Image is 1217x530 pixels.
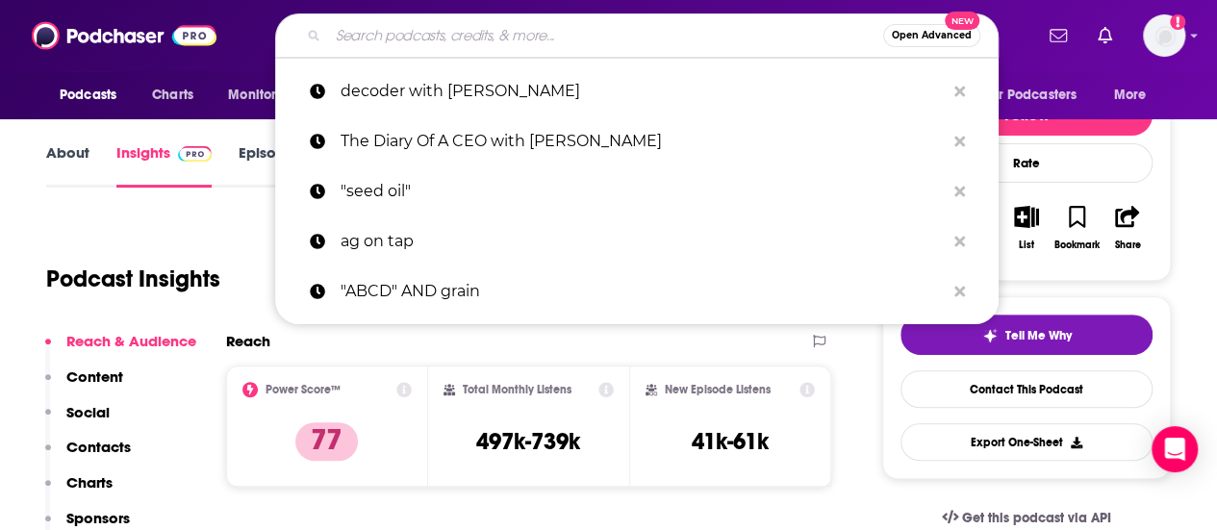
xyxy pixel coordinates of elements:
[341,216,945,266] p: ag on tap
[46,143,89,188] a: About
[900,143,1153,183] div: Rate
[32,17,216,54] img: Podchaser - Follow, Share and Rate Podcasts
[945,12,979,30] span: New
[66,438,131,456] p: Contacts
[1052,193,1102,263] button: Bookmark
[984,82,1077,109] span: For Podcasters
[900,423,1153,461] button: Export One-Sheet
[275,13,999,58] div: Search podcasts, credits, & more...
[139,77,205,114] a: Charts
[1143,14,1185,57] span: Logged in as kayschr06
[1103,193,1153,263] button: Share
[1005,328,1072,343] span: Tell Me Why
[982,328,998,343] img: tell me why sparkle
[1001,193,1052,263] button: List
[463,383,571,396] h2: Total Monthly Listens
[1170,14,1185,30] svg: Add a profile image
[1054,240,1100,251] div: Bookmark
[178,146,212,162] img: Podchaser Pro
[1143,14,1185,57] img: User Profile
[45,438,131,473] button: Contacts
[1143,14,1185,57] button: Show profile menu
[275,66,999,116] a: decoder with [PERSON_NAME]
[328,20,883,51] input: Search podcasts, credits, & more...
[1114,82,1147,109] span: More
[152,82,193,109] span: Charts
[972,77,1104,114] button: open menu
[215,77,321,114] button: open menu
[66,473,113,492] p: Charts
[295,422,358,461] p: 77
[1152,426,1198,472] div: Open Intercom Messenger
[239,143,332,188] a: Episodes913
[1042,19,1075,52] a: Show notifications dropdown
[66,403,110,421] p: Social
[692,427,769,456] h3: 41k-61k
[45,367,123,403] button: Content
[60,82,116,109] span: Podcasts
[341,116,945,166] p: The Diary Of A CEO with Steven Bartlett
[883,24,980,47] button: Open AdvancedNew
[1114,240,1140,251] div: Share
[66,509,130,527] p: Sponsors
[665,383,771,396] h2: New Episode Listens
[66,332,196,350] p: Reach & Audience
[476,427,580,456] h3: 497k-739k
[275,216,999,266] a: ag on tap
[66,367,123,386] p: Content
[226,332,270,350] h2: Reach
[341,66,945,116] p: decoder with nilay patel
[46,77,141,114] button: open menu
[45,473,113,509] button: Charts
[116,143,212,188] a: InsightsPodchaser Pro
[275,116,999,166] a: The Diary Of A CEO with [PERSON_NAME]
[900,370,1153,408] a: Contact This Podcast
[45,332,196,367] button: Reach & Audience
[275,266,999,316] a: "ABCD" AND grain
[1101,77,1171,114] button: open menu
[962,510,1111,526] span: Get this podcast via API
[266,383,341,396] h2: Power Score™
[1019,240,1034,251] div: List
[46,265,220,293] h1: Podcast Insights
[892,31,972,40] span: Open Advanced
[45,403,110,439] button: Social
[341,266,945,316] p: "ABCD" AND grain
[341,166,945,216] p: "seed oil"
[228,82,296,109] span: Monitoring
[900,315,1153,355] button: tell me why sparkleTell Me Why
[1090,19,1120,52] a: Show notifications dropdown
[275,166,999,216] a: "seed oil"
